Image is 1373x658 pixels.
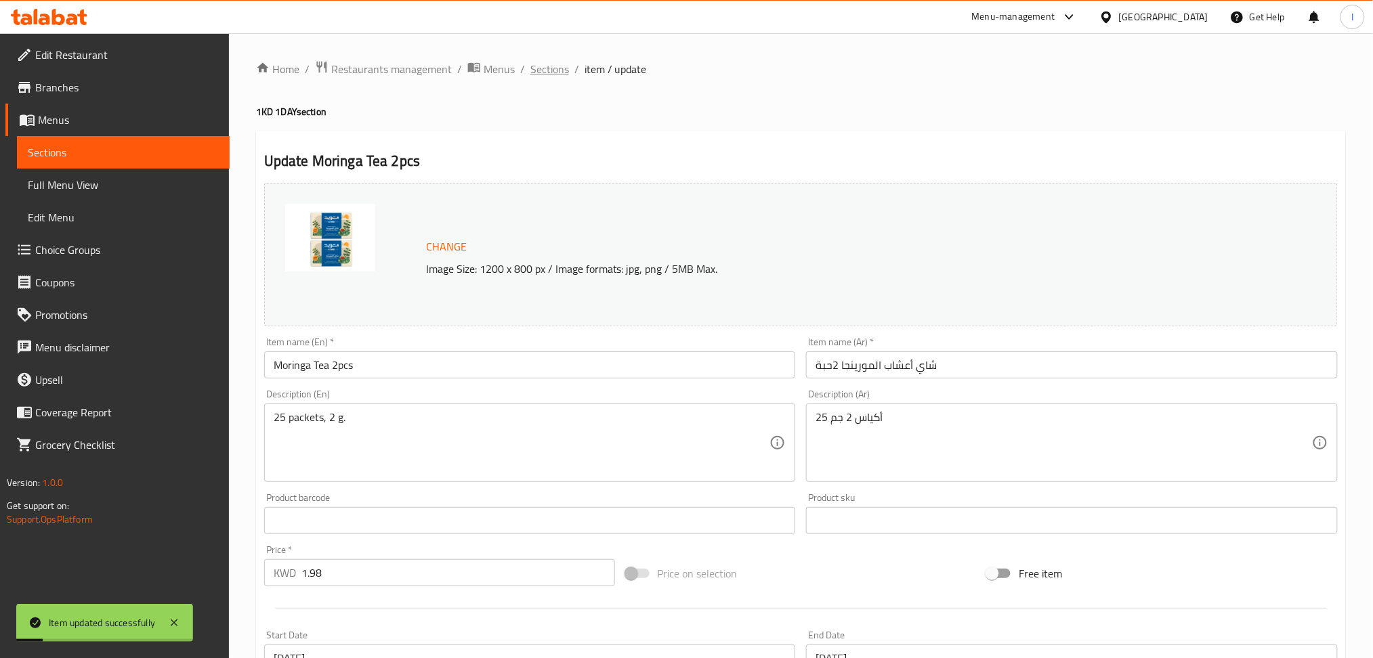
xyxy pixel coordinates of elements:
input: Please enter product sku [806,507,1338,534]
span: 1.0.0 [42,474,63,491]
span: Version: [7,474,40,491]
p: Image Size: 1200 x 800 px / Image formats: jpg, png / 5MB Max. [421,261,1194,277]
a: Support.OpsPlatform [7,510,93,528]
input: Enter name En [264,351,796,378]
a: Grocery Checklist [5,429,230,461]
a: Home [256,61,299,77]
span: item / update [585,61,647,77]
span: Branches [35,79,219,95]
div: Menu-management [972,9,1055,25]
a: Coupons [5,266,230,299]
a: Sections [17,136,230,169]
span: Coupons [35,274,219,290]
span: Price on selection [658,565,738,582]
span: Restaurants management [331,61,452,77]
a: Promotions [5,299,230,331]
span: Full Menu View [28,177,219,193]
span: Sections [28,144,219,160]
li: / [305,61,310,77]
a: Coverage Report [5,396,230,429]
input: Please enter price [301,559,615,586]
span: Grocery Checklist [35,437,219,453]
span: Change [426,237,467,257]
a: Menus [467,60,515,78]
li: / [520,61,525,77]
img: mmw_638870382800194035 [285,204,375,271]
span: Free item [1019,565,1062,582]
a: Restaurants management [315,60,452,78]
nav: breadcrumb [256,60,1346,78]
a: Full Menu View [17,169,230,201]
span: Choice Groups [35,242,219,258]
span: Edit Restaurant [35,47,219,63]
span: I [1351,9,1353,24]
input: Enter name Ar [806,351,1338,378]
span: Menus [38,112,219,128]
a: Edit Restaurant [5,39,230,71]
div: Item updated successfully [49,615,155,630]
span: Menu disclaimer [35,339,219,355]
p: KWD [274,565,296,581]
h4: 1KD 1DAY section [256,105,1346,118]
span: Upsell [35,372,219,388]
button: Change [421,233,472,261]
div: [GEOGRAPHIC_DATA] [1119,9,1208,24]
span: Coverage Report [35,404,219,420]
textarea: 25 أكياس 2 جم [816,411,1312,475]
input: Please enter product barcode [264,507,796,534]
a: Upsell [5,364,230,396]
textarea: 25 packets, 2 g. [274,411,770,475]
span: Menus [484,61,515,77]
a: Menus [5,104,230,136]
span: Edit Menu [28,209,219,225]
span: Get support on: [7,497,69,514]
a: Branches [5,71,230,104]
li: / [574,61,579,77]
a: Choice Groups [5,234,230,266]
h2: Update Moringa Tea 2pcs [264,151,1338,171]
a: Edit Menu [17,201,230,234]
span: Promotions [35,307,219,323]
a: Menu disclaimer [5,331,230,364]
a: Sections [530,61,569,77]
li: / [457,61,462,77]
